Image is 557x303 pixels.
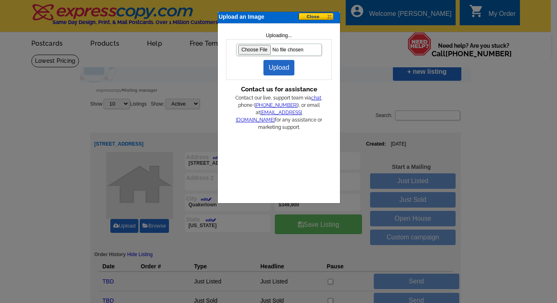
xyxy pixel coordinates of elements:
span: Uploading... [266,33,292,38]
div: Contact our live, support team via , phone ( ), or email at for any assistance or marketing support. [234,94,324,131]
a: [PHONE_NUMBER] [255,102,298,108]
a: chat [311,95,321,101]
div: Contact us for assistance [226,85,332,94]
a: [EMAIL_ADDRESS][DOMAIN_NAME] [236,110,302,123]
a: Upload [263,60,295,75]
iframe: LiveChat chat widget [443,277,557,303]
span: Upload an Image [219,13,264,21]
